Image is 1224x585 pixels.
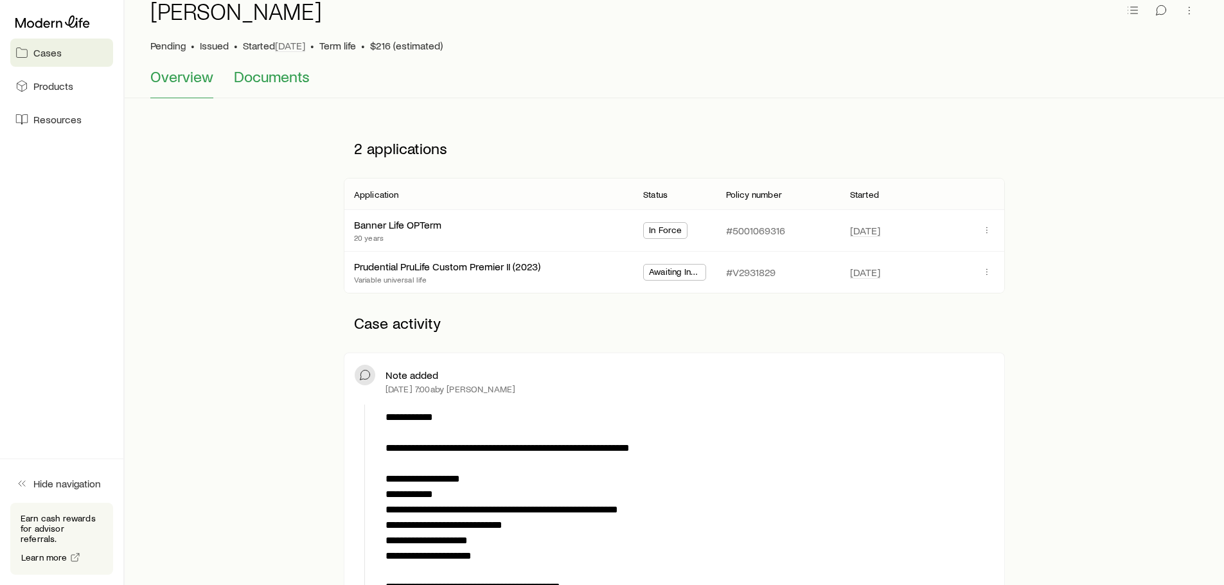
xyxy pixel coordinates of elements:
p: #V2931829 [726,266,776,279]
p: Variable universal life [354,274,540,284]
a: Prudential PruLife Custom Premier II (2023) [354,260,540,272]
p: 20 years [354,232,441,243]
span: Learn more [21,553,67,562]
p: Pending [150,39,186,52]
span: • [191,39,195,52]
p: Started [243,39,305,52]
p: Policy number [726,189,782,200]
span: • [234,39,238,52]
a: Products [10,72,113,100]
span: [DATE] [850,224,880,237]
div: Banner Life OPTerm [354,218,441,232]
button: Hide navigation [10,469,113,498]
a: Cases [10,39,113,67]
span: Awaiting In Force [649,266,700,280]
span: Resources [33,113,82,126]
p: Case activity [344,304,1005,342]
span: [DATE] [850,266,880,279]
a: Banner Life OPTerm [354,218,441,231]
p: Earn cash rewards for advisor referrals. [21,513,103,544]
span: • [361,39,365,52]
div: Earn cash rewards for advisor referrals.Learn more [10,503,113,575]
span: Issued [200,39,229,52]
span: Products [33,80,73,92]
p: Application [354,189,399,200]
span: • [310,39,314,52]
span: $216 (estimated) [370,39,443,52]
p: Status [643,189,668,200]
span: Cases [33,46,62,59]
span: [DATE] [275,39,305,52]
p: [DATE] 7:00a by [PERSON_NAME] [386,384,515,394]
p: 2 applications [344,129,1005,168]
p: Note added [386,369,438,381]
div: Prudential PruLife Custom Premier II (2023) [354,260,540,274]
div: Case details tabs [150,67,1198,98]
span: Hide navigation [33,477,101,490]
p: Started [850,189,879,200]
span: Overview [150,67,213,85]
span: Term life [319,39,356,52]
a: Resources [10,105,113,134]
span: Documents [234,67,310,85]
p: #5001069316 [726,224,785,237]
span: In Force [649,225,682,238]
